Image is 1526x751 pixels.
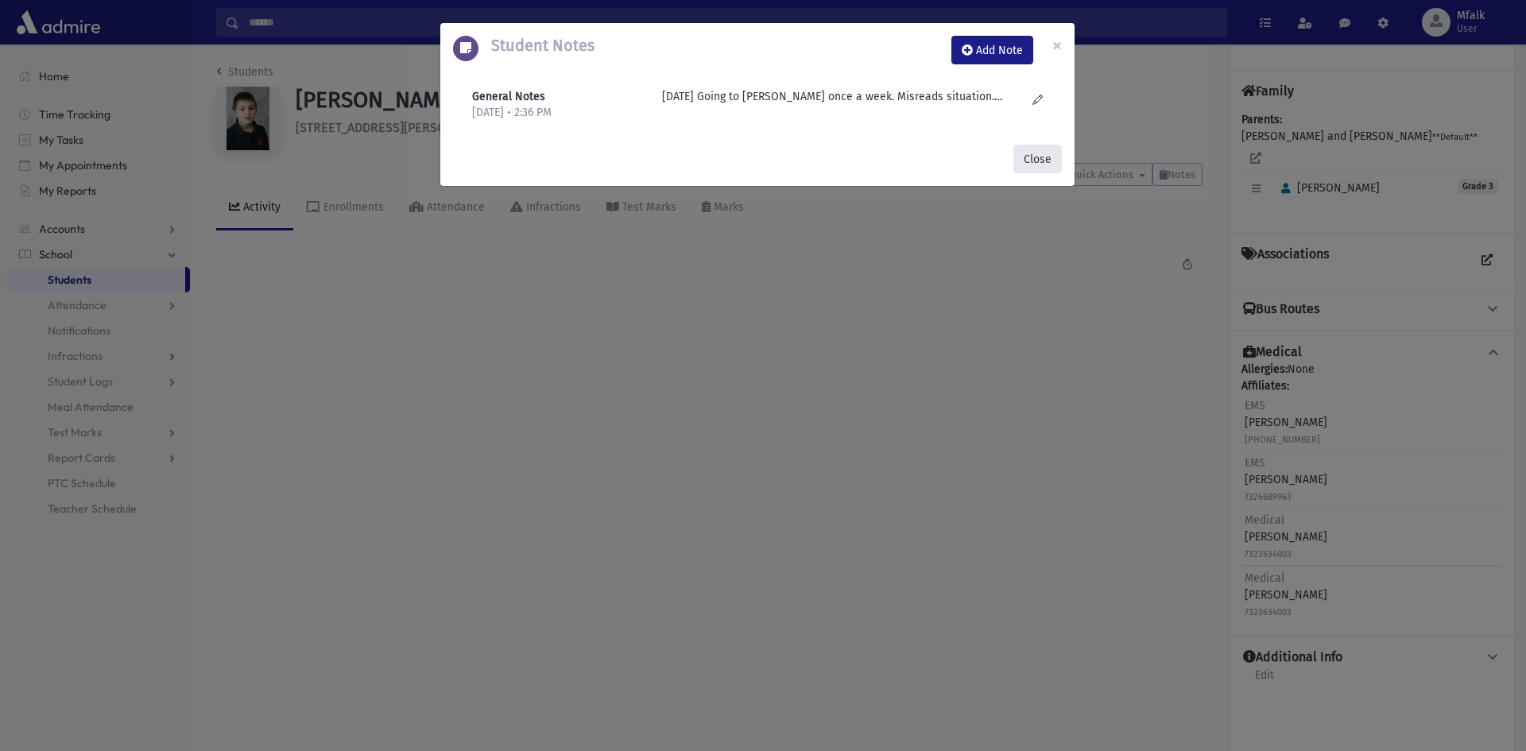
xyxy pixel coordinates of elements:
[1040,23,1075,68] button: Close
[472,105,646,121] p: [DATE] • 2:36 PM
[478,36,595,55] h5: Student Notes
[662,88,1002,105] p: [DATE] Going to [PERSON_NAME] once a week. Misreads situation. Listening Comprehension. Main idea...
[1013,145,1062,173] button: Close
[472,90,545,103] b: General Notes
[1052,34,1062,56] span: ×
[951,36,1033,64] button: Add Note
